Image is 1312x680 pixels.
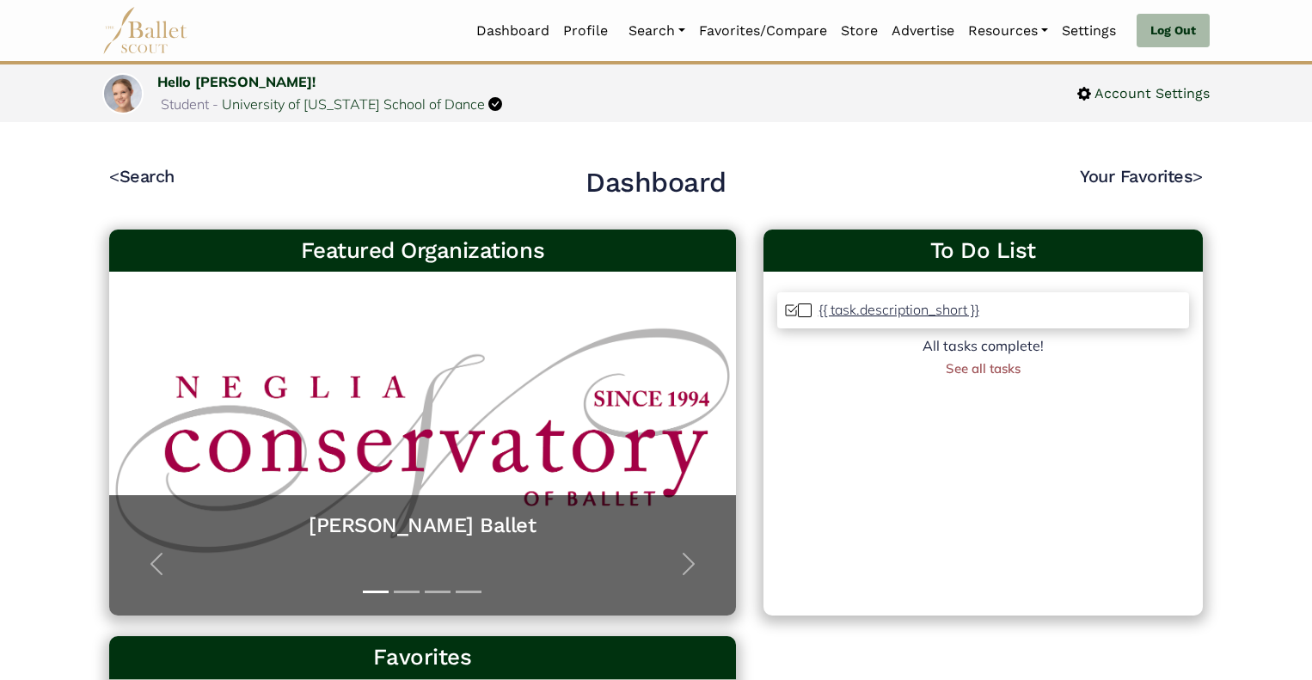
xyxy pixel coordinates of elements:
a: Advertise [885,13,961,49]
a: <Search [109,166,175,187]
a: University of [US_STATE] School of Dance [222,95,485,113]
a: Dashboard [469,13,556,49]
code: < [109,165,120,187]
a: See all tasks [946,360,1021,377]
span: Account Settings [1091,83,1210,105]
button: Slide 3 [425,582,451,602]
span: - [212,95,218,113]
a: Log Out [1137,14,1210,48]
img: profile picture [104,75,142,128]
a: Account Settings [1077,83,1210,105]
h3: Featured Organizations [123,236,722,266]
div: All tasks complete! [777,335,1189,358]
a: Your Favorites> [1080,166,1203,187]
span: Student [161,95,209,113]
a: Settings [1055,13,1123,49]
button: Slide 4 [456,582,481,602]
a: Store [834,13,885,49]
button: Slide 1 [363,582,389,602]
button: Slide 2 [394,582,420,602]
a: Hello [PERSON_NAME]! [157,73,316,90]
a: Profile [556,13,615,49]
p: {{ task.description_short }} [818,301,979,318]
code: > [1192,165,1203,187]
a: Favorites/Compare [692,13,834,49]
a: To Do List [777,236,1189,266]
h2: Dashboard [585,165,727,201]
a: Search [622,13,692,49]
h3: Favorites [123,643,722,672]
a: [PERSON_NAME] Ballet [126,512,719,539]
a: Resources [961,13,1055,49]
